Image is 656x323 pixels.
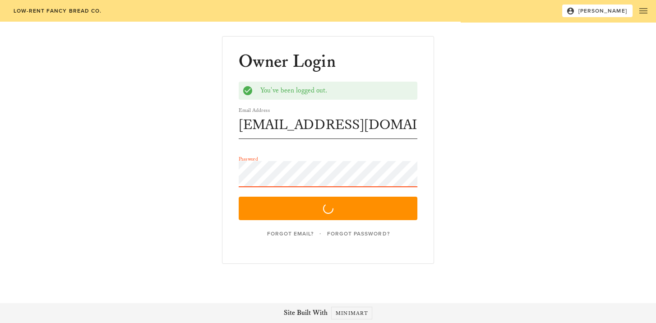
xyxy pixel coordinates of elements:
[239,107,270,114] label: Email Address
[284,308,328,318] span: Site Built With
[266,231,314,237] span: Forgot Email?
[7,5,107,17] a: low-rent fancy bread co.
[321,227,395,240] a: Forgot Password?
[335,310,368,317] span: Minimart
[331,307,372,319] a: Minimart
[239,156,258,162] label: Password
[13,8,102,14] span: low-rent fancy bread co.
[562,5,633,17] button: [PERSON_NAME]
[261,227,319,240] a: Forgot Email?
[239,227,417,240] div: ·
[326,231,389,237] span: Forgot Password?
[239,53,336,71] h1: Owner Login
[260,86,414,96] div: You've been logged out.
[568,7,627,15] span: [PERSON_NAME]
